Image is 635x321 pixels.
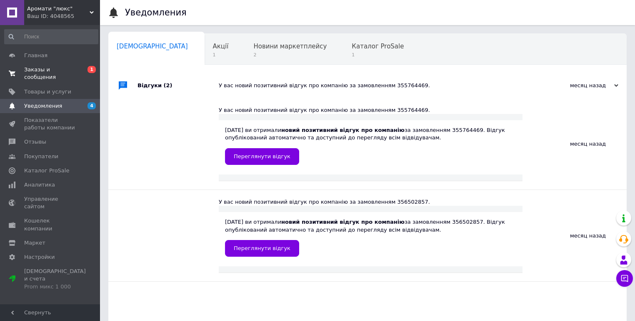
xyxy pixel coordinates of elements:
span: [DEMOGRAPHIC_DATA] [117,43,188,50]
span: Товары и услуги [24,88,71,96]
div: Відгуки [137,73,219,98]
a: Переглянути відгук [225,240,299,257]
button: Чат с покупателем [616,270,633,287]
b: новий позитивний відгук про компанію [281,219,405,225]
span: Кошелек компании [24,217,77,232]
input: Поиск [4,29,98,44]
span: Маркет [24,239,45,247]
span: Показатели работы компании [24,116,77,131]
span: 1 [213,52,229,58]
span: 1 [352,52,404,58]
span: Каталог ProSale [24,167,69,174]
span: Отзывы [24,138,46,146]
span: (2) [164,82,172,88]
div: [DATE] ви отримали за замовленням 356502857. Відгук опублікований автоматично та доступний до пер... [225,218,516,256]
span: [DEMOGRAPHIC_DATA] и счета [24,268,86,291]
div: месяц назад [535,82,618,89]
div: Prom микс 1 000 [24,283,86,291]
span: Акції [213,43,229,50]
span: Уведомления [24,102,62,110]
span: Переглянути відгук [234,245,290,251]
span: Аромати "люкс" [27,5,90,13]
div: У вас новий позитивний відгук про компанію за замовленням 356502857. [219,198,522,206]
div: У вас новий позитивний відгук про компанію за замовленням 355764469. [219,82,535,89]
span: Переглянути відгук [234,153,290,159]
div: Ваш ID: 4048565 [27,13,100,20]
span: 1 [87,66,96,73]
h1: Уведомления [125,8,187,18]
div: месяц назад [522,98,627,190]
div: [DATE] ви отримали за замовленням 355764469. Відгук опублікований автоматично та доступний до пер... [225,126,516,164]
span: Настройки [24,253,55,261]
span: 4 [87,102,96,109]
span: 2 [253,52,327,58]
b: новий позитивний відгук про компанію [281,127,405,133]
div: месяц назад [522,190,627,281]
span: Заказы и сообщения [24,66,77,81]
span: Покупатели [24,153,58,160]
div: У вас новий позитивний відгук про компанію за замовленням 355764469. [219,106,522,114]
span: Каталог ProSale [352,43,404,50]
span: Аналитика [24,181,55,189]
span: Новини маркетплейсу [253,43,327,50]
span: Управление сайтом [24,195,77,210]
a: Переглянути відгук [225,148,299,165]
span: Главная [24,52,47,59]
